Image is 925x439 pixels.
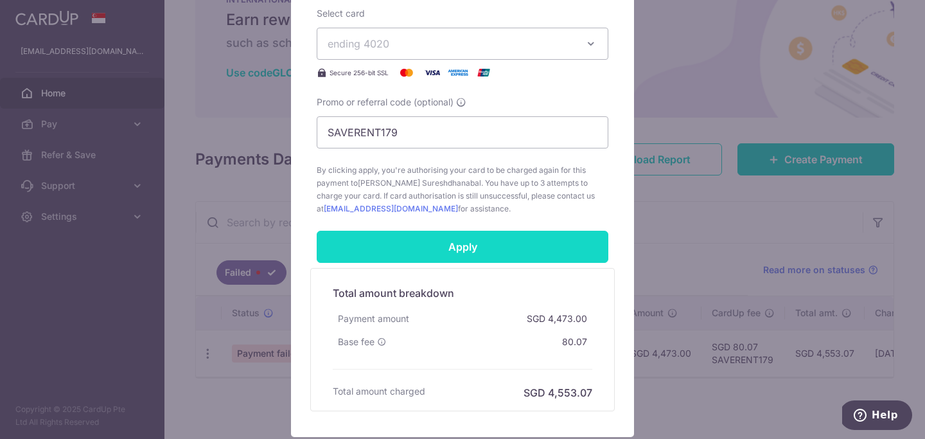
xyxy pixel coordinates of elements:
[557,330,592,354] div: 80.07
[328,37,389,50] span: ending 4020
[317,28,608,60] button: ending 4020
[330,67,389,78] span: Secure 256-bit SSL
[333,307,414,330] div: Payment amount
[317,231,608,263] input: Apply
[358,178,481,188] span: [PERSON_NAME] Sureshdhanabal
[338,336,374,348] span: Base fee
[842,400,912,433] iframe: Opens a widget where you can find more information
[324,204,458,213] a: [EMAIL_ADDRESS][DOMAIN_NAME]
[419,65,445,80] img: Visa
[317,164,608,215] span: By clicking apply, you're authorising your card to be charged again for this payment to . You hav...
[471,65,497,80] img: UnionPay
[522,307,592,330] div: SGD 4,473.00
[524,385,592,400] h6: SGD 4,553.07
[317,96,454,109] span: Promo or referral code (optional)
[394,65,419,80] img: Mastercard
[445,65,471,80] img: American Express
[333,385,425,398] h6: Total amount charged
[317,7,365,20] label: Select card
[333,285,592,301] h5: Total amount breakdown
